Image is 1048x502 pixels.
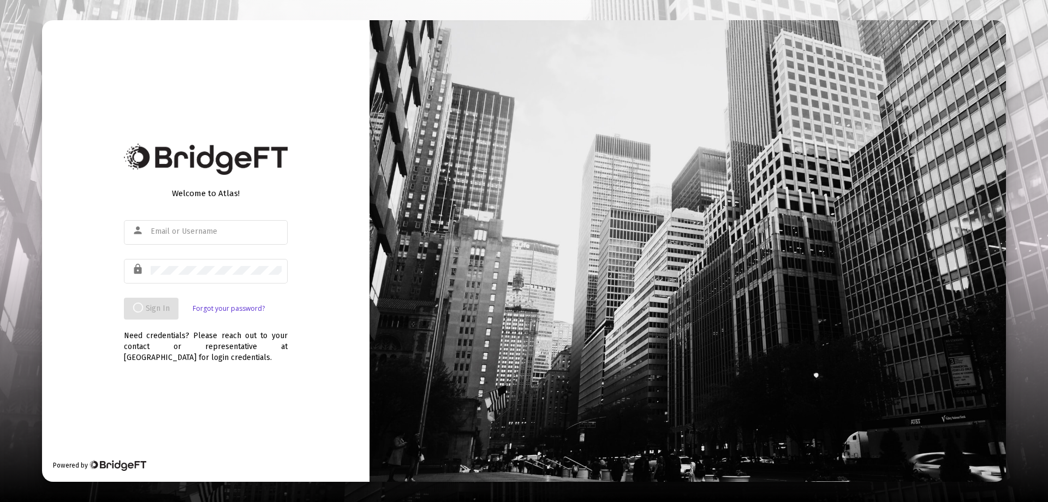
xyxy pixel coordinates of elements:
mat-icon: lock [132,263,145,276]
div: Welcome to Atlas! [124,188,288,199]
input: Email or Username [151,227,282,236]
a: Forgot your password? [193,303,265,314]
button: Sign In [124,298,178,320]
img: Bridge Financial Technology Logo [124,144,288,175]
mat-icon: person [132,224,145,237]
div: Need credentials? Please reach out to your contact or representative at [GEOGRAPHIC_DATA] for log... [124,320,288,363]
span: Sign In [133,304,170,313]
div: Powered by [53,460,146,471]
img: Bridge Financial Technology Logo [89,460,146,471]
